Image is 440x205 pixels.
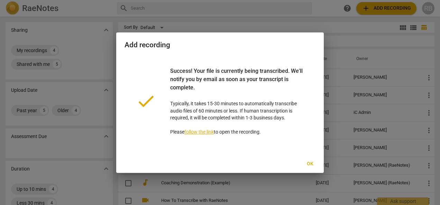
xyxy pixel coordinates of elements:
div: Success! Your file is currently being transcribed. We'll notify you by email as soon as your tran... [170,67,304,100]
h2: Add recording [125,41,315,49]
span: Ok [304,160,315,167]
p: Typically, it takes 15-30 minutes to automatically transcribe audio files of 60 minutes or less. ... [170,67,304,136]
span: done [136,91,156,111]
a: follow the link [184,129,214,135]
